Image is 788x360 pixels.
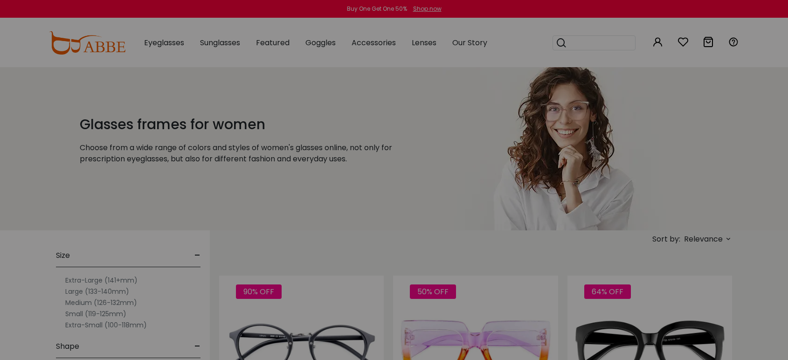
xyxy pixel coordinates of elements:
h1: Glasses frames for women [80,116,419,133]
span: Shape [56,335,79,358]
span: Our Story [452,37,487,48]
span: Sunglasses [200,37,240,48]
label: Extra-Small (100-118mm) [65,319,147,331]
span: Lenses [412,37,436,48]
span: Size [56,244,70,267]
div: Buy One Get One 50% [347,5,407,13]
span: 90% OFF [236,284,282,299]
span: Featured [256,37,290,48]
label: Small (119-125mm) [65,308,126,319]
p: Choose from a wide range of colors and styles of women's glasses online, not only for prescriptio... [80,142,419,165]
span: 50% OFF [410,284,456,299]
span: - [194,244,200,267]
a: Shop now [408,5,442,13]
img: glasses frames for women [442,67,679,230]
label: Large (133-140mm) [65,286,129,297]
span: Goggles [305,37,336,48]
label: Medium (126-132mm) [65,297,137,308]
label: Extra-Large (141+mm) [65,275,138,286]
span: Sort by: [652,234,680,244]
img: abbeglasses.com [49,31,125,55]
span: Eyeglasses [144,37,184,48]
span: - [194,335,200,358]
span: Relevance [684,231,723,248]
span: 64% OFF [584,284,631,299]
div: Shop now [413,5,442,13]
span: Accessories [352,37,396,48]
